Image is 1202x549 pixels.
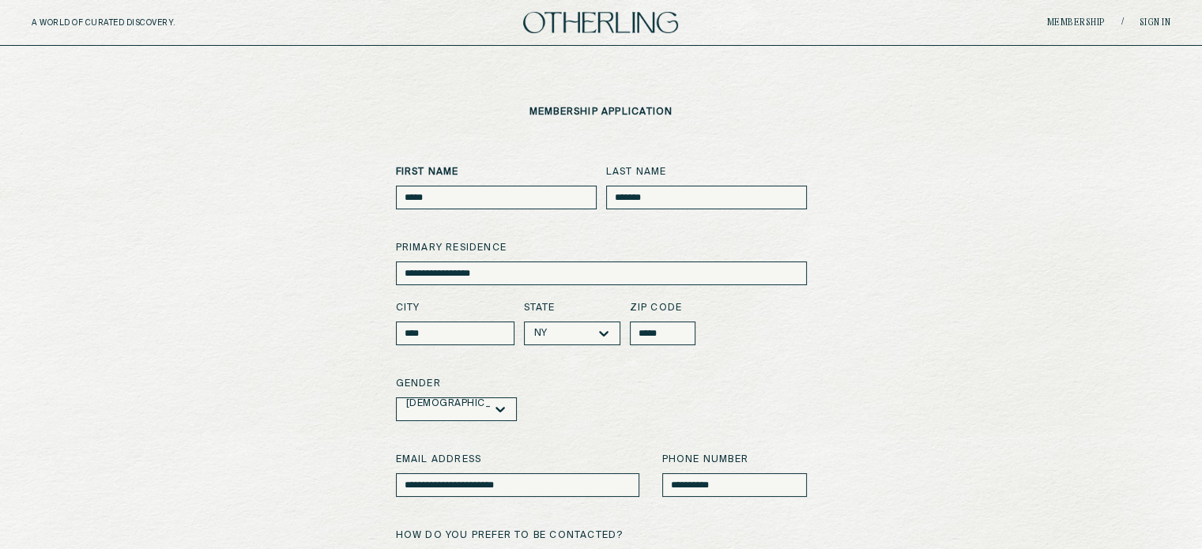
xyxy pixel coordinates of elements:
span: / [1121,17,1124,28]
a: Membership [1047,18,1106,28]
label: primary residence [396,241,807,255]
label: Phone number [662,453,807,467]
label: zip code [630,301,695,315]
label: First Name [396,165,597,179]
a: Sign in [1140,18,1171,28]
h5: A WORLD OF CURATED DISCOVERY. [32,18,244,28]
label: How do you prefer to be contacted? [396,528,807,543]
label: Email address [396,453,639,467]
p: membership application [529,107,673,118]
div: [DEMOGRAPHIC_DATA] [406,398,491,409]
label: Last Name [606,165,807,179]
img: logo [523,12,678,33]
label: City [396,301,514,315]
div: NY [534,328,548,339]
label: State [524,301,620,315]
label: Gender [396,377,807,391]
